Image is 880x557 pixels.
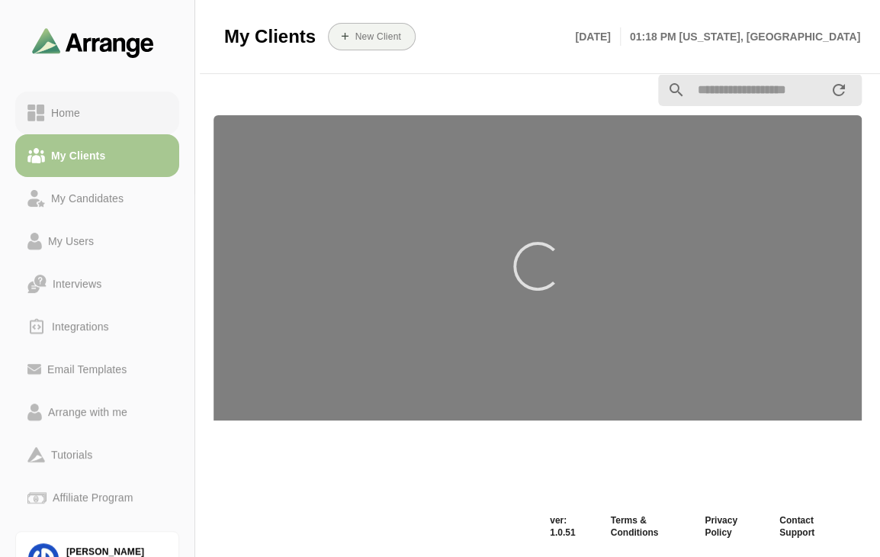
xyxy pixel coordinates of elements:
a: Affiliate Program [15,476,179,519]
div: Affiliate Program [47,488,139,507]
b: New Client [354,31,400,42]
a: My Clients [15,134,179,177]
a: Tutorials [15,433,179,476]
a: My Candidates [15,177,179,220]
a: Contact Support [767,514,849,539]
a: Privacy Policy [692,514,767,539]
button: New Client [328,23,416,50]
div: Interviews [47,275,108,293]
a: Terms & Conditions [599,514,693,539]
div: Home [45,104,86,122]
a: My Users [15,220,179,262]
div: Integrations [46,317,115,336]
div: My Clients [45,146,111,165]
a: Email Templates [15,348,179,391]
a: Arrange with me [15,391,179,433]
div: My Candidates [45,189,130,208]
span: My Clients [224,25,316,48]
a: Interviews [15,262,179,305]
p: [DATE] [575,27,620,46]
div: Arrange with me [42,403,133,421]
a: Integrations [15,305,179,348]
i: appended action [830,81,848,99]
div: My Users [42,232,100,250]
span: ver: 1.0.51 [538,514,599,539]
p: 01:18 PM [US_STATE], [GEOGRAPHIC_DATA] [621,27,860,46]
div: Tutorials [45,446,98,464]
a: Home [15,92,179,134]
div: Email Templates [41,360,133,378]
img: arrangeai-name-small-logo.4d2b8aee.svg [32,27,154,57]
